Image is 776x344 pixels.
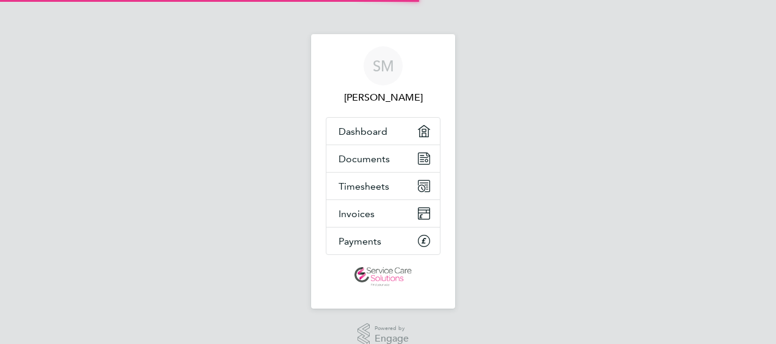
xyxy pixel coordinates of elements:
[326,46,440,105] a: SM[PERSON_NAME]
[326,200,440,227] a: Invoices
[326,90,440,105] span: Sonja Marzouki
[339,126,387,137] span: Dashboard
[326,118,440,145] a: Dashboard
[339,181,389,192] span: Timesheets
[375,323,409,334] span: Powered by
[326,228,440,254] a: Payments
[339,235,381,247] span: Payments
[339,208,375,220] span: Invoices
[375,334,409,344] span: Engage
[326,173,440,199] a: Timesheets
[373,58,394,74] span: SM
[326,267,440,287] a: Go to home page
[339,153,390,165] span: Documents
[326,145,440,172] a: Documents
[354,267,412,287] img: servicecare-logo-retina.png
[311,34,455,309] nav: Main navigation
